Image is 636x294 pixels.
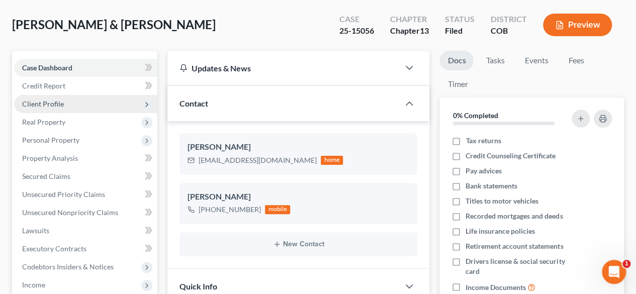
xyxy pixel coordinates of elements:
div: District [491,14,527,25]
span: Contact [179,99,208,108]
span: Credit Counseling Certificate [466,151,556,161]
div: [EMAIL_ADDRESS][DOMAIN_NAME] [199,155,317,165]
div: Updates & News [179,63,387,73]
span: Lawsuits [22,226,49,235]
span: 1 [622,260,630,268]
button: New Contact [188,240,409,248]
div: Filed [445,25,475,37]
span: Secured Claims [22,172,70,180]
span: Income Documents [466,282,526,292]
div: home [321,156,343,165]
strong: 0% Completed [452,111,498,120]
a: Fees [560,51,592,70]
span: Recorded mortgages and deeds [466,211,563,221]
div: mobile [265,205,290,214]
span: Bank statements [466,181,517,191]
span: Retirement account statements [466,241,563,251]
span: Real Property [22,118,65,126]
a: Docs [439,51,474,70]
a: Credit Report [14,77,157,95]
a: Lawsuits [14,222,157,240]
button: Preview [543,14,612,36]
div: Status [445,14,475,25]
span: Codebtors Insiders & Notices [22,262,114,271]
span: Case Dashboard [22,63,72,72]
a: Unsecured Nonpriority Claims [14,204,157,222]
div: COB [491,25,527,37]
a: Tasks [478,51,512,70]
span: Personal Property [22,136,79,144]
span: Drivers license & social security card [466,256,569,276]
span: [PERSON_NAME] & [PERSON_NAME] [12,17,216,32]
span: 13 [420,26,429,35]
iframe: Intercom live chat [602,260,626,284]
a: Unsecured Priority Claims [14,185,157,204]
span: Pay advices [466,166,502,176]
span: Unsecured Nonpriority Claims [22,208,118,217]
a: Timer [439,74,476,94]
a: Case Dashboard [14,59,157,77]
span: Unsecured Priority Claims [22,190,105,199]
span: Life insurance policies [466,226,535,236]
span: Credit Report [22,81,65,90]
span: Quick Info [179,281,217,291]
span: Titles to motor vehicles [466,196,538,206]
span: Tax returns [466,136,501,146]
a: Property Analysis [14,149,157,167]
a: Events [516,51,556,70]
div: 25-15056 [339,25,374,37]
div: [PHONE_NUMBER] [199,205,261,215]
a: Executory Contracts [14,240,157,258]
a: Secured Claims [14,167,157,185]
div: [PERSON_NAME] [188,191,409,203]
div: [PERSON_NAME] [188,141,409,153]
span: Property Analysis [22,154,78,162]
span: Income [22,280,45,289]
div: Case [339,14,374,25]
div: Chapter [390,25,429,37]
span: Executory Contracts [22,244,86,253]
div: Chapter [390,14,429,25]
span: Client Profile [22,100,64,108]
